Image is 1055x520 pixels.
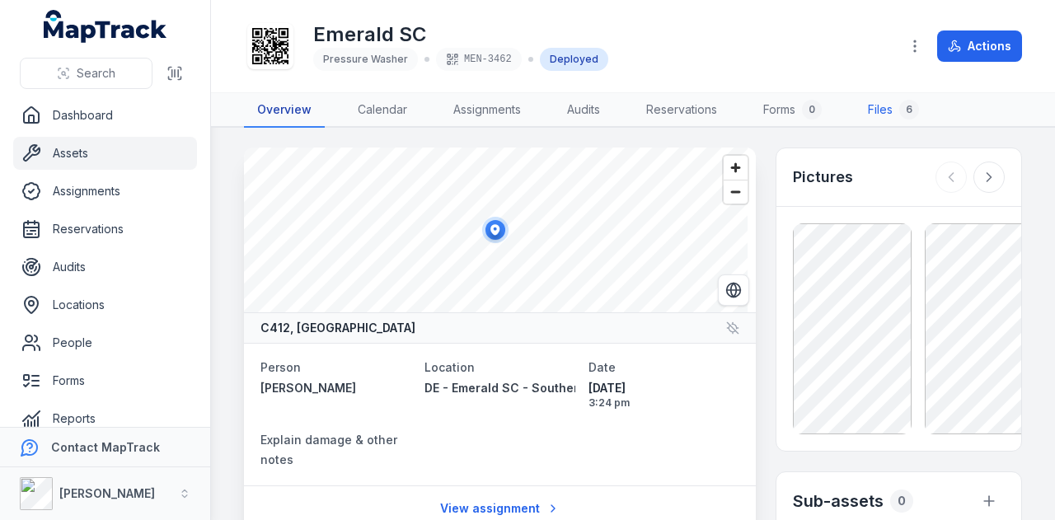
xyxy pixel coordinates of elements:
[260,320,415,336] strong: C412, [GEOGRAPHIC_DATA]
[588,380,739,410] time: 8/14/2025, 3:24:20 PM
[718,274,749,306] button: Switch to Satellite View
[260,360,301,374] span: Person
[890,490,913,513] div: 0
[793,166,853,189] h3: Pictures
[13,175,197,208] a: Assignments
[724,156,748,180] button: Zoom in
[244,148,748,312] canvas: Map
[13,364,197,397] a: Forms
[244,93,325,128] a: Overview
[13,213,197,246] a: Reservations
[44,10,167,43] a: MapTrack
[899,100,919,119] div: 6
[802,100,822,119] div: 0
[588,360,616,374] span: Date
[424,360,475,374] span: Location
[424,380,575,396] a: DE - Emerald SC - Southern - 89058
[937,30,1022,62] button: Actions
[260,380,411,396] a: [PERSON_NAME]
[13,99,197,132] a: Dashboard
[13,288,197,321] a: Locations
[20,58,152,89] button: Search
[440,93,534,128] a: Assignments
[51,440,160,454] strong: Contact MapTrack
[59,486,155,500] strong: [PERSON_NAME]
[554,93,613,128] a: Audits
[633,93,730,128] a: Reservations
[13,402,197,435] a: Reports
[77,65,115,82] span: Search
[313,21,608,48] h1: Emerald SC
[424,381,639,395] span: DE - Emerald SC - Southern - 89058
[750,93,835,128] a: Forms0
[260,433,397,466] span: Explain damage & other notes
[345,93,420,128] a: Calendar
[540,48,608,71] div: Deployed
[724,180,748,204] button: Zoom out
[13,137,197,170] a: Assets
[323,53,408,65] span: Pressure Washer
[588,380,739,396] span: [DATE]
[588,396,739,410] span: 3:24 pm
[855,93,932,128] a: Files6
[13,326,197,359] a: People
[436,48,522,71] div: MEN-3462
[13,251,197,283] a: Audits
[793,490,884,513] h2: Sub-assets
